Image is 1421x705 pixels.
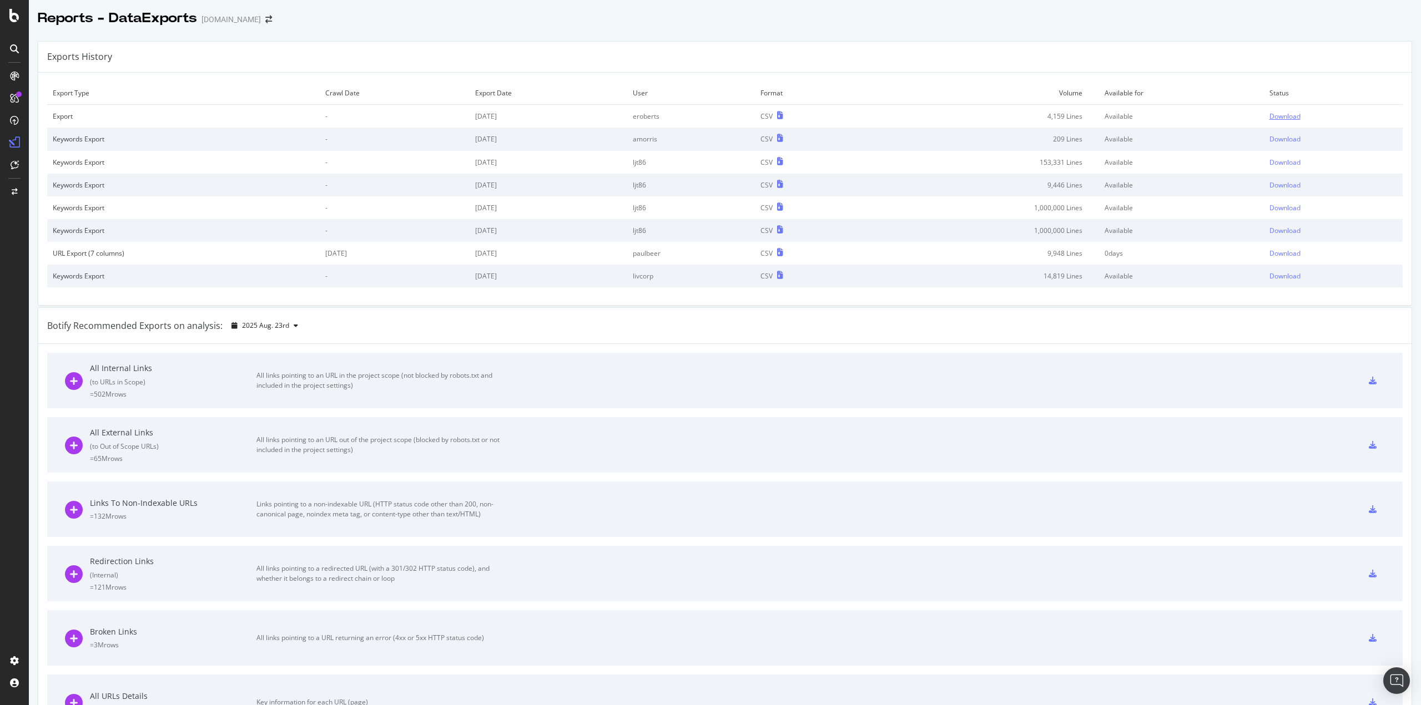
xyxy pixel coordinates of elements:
div: = 65M rows [90,454,256,463]
div: = 121M rows [90,582,256,592]
div: Available [1105,134,1258,144]
td: 209 Lines [866,128,1099,150]
div: All links pointing to an URL in the project scope (not blocked by robots.txt and included in the ... [256,371,506,390]
div: Keywords Export [53,134,314,144]
div: Available [1105,271,1258,281]
div: URL Export (7 columns) [53,248,314,258]
div: Export [53,111,314,121]
td: 153,331 Lines [866,151,1099,174]
td: Export Date [470,82,627,105]
td: Available for [1099,82,1264,105]
a: Download [1269,203,1398,212]
div: = 502M rows [90,389,256,399]
a: Download [1269,271,1398,281]
td: Export Type [47,82,320,105]
div: Download [1269,180,1301,190]
div: Available [1105,111,1258,121]
td: ljt86 [627,196,755,219]
td: [DATE] [470,105,627,128]
td: - [320,151,470,174]
td: [DATE] [470,174,627,196]
div: arrow-right-arrow-left [265,16,272,23]
td: 1,000,000 Lines [866,219,1099,242]
td: User [627,82,755,105]
td: 9,446 Lines [866,174,1099,196]
div: All links pointing to a URL returning an error (4xx or 5xx HTTP status code) [256,633,506,643]
div: Download [1269,134,1301,144]
td: 9,948 Lines [866,242,1099,265]
td: 14,819 Lines [866,265,1099,287]
td: Volume [866,82,1099,105]
div: Download [1269,248,1301,258]
td: - [320,105,470,128]
a: Download [1269,180,1398,190]
div: Keywords Export [53,158,314,167]
td: paulbeer [627,242,755,265]
td: [DATE] [470,151,627,174]
div: All links pointing to an URL out of the project scope (blocked by robots.txt or not included in t... [256,435,506,455]
td: ljt86 [627,219,755,242]
div: Keywords Export [53,180,314,190]
td: [DATE] [320,242,470,265]
div: csv-export [1369,570,1377,577]
td: ljt86 [627,151,755,174]
td: - [320,174,470,196]
td: - [320,196,470,219]
td: ljt86 [627,174,755,196]
div: csv-export [1369,441,1377,449]
div: CSV [760,134,773,144]
div: ( Internal ) [90,570,256,580]
div: All External Links [90,427,256,438]
td: Crawl Date [320,82,470,105]
td: amorris [627,128,755,150]
div: Available [1105,226,1258,235]
td: 1,000,000 Lines [866,196,1099,219]
div: Download [1269,111,1301,121]
td: [DATE] [470,265,627,287]
button: 2025 Aug. 23rd [227,317,303,334]
div: Redirection Links [90,556,256,567]
div: [DOMAIN_NAME] [201,14,261,25]
td: [DATE] [470,219,627,242]
div: Available [1105,180,1258,190]
div: ( to Out of Scope URLs ) [90,442,256,451]
div: Download [1269,158,1301,167]
div: Keywords Export [53,271,314,281]
td: [DATE] [470,242,627,265]
div: Available [1105,203,1258,212]
div: csv-export [1369,634,1377,642]
td: [DATE] [470,196,627,219]
div: Keywords Export [53,203,314,212]
div: CSV [760,158,773,167]
a: Download [1269,134,1398,144]
div: ( to URLs in Scope ) [90,377,256,387]
td: 4,159 Lines [866,105,1099,128]
td: - [320,265,470,287]
div: = 132M rows [90,511,256,521]
a: Download [1269,248,1398,258]
div: csv-export [1369,377,1377,384]
div: CSV [760,203,773,212]
div: Links pointing to a non-indexable URL (HTTP status code other than 200, non-canonical page, noind... [256,499,506,519]
td: - [320,219,470,242]
div: Available [1105,158,1258,167]
div: Links To Non-Indexable URLs [90,498,256,509]
div: CSV [760,111,773,121]
div: Open Intercom Messenger [1383,667,1410,694]
td: eroberts [627,105,755,128]
td: livcorp [627,265,755,287]
td: Format [755,82,866,105]
a: Download [1269,226,1398,235]
div: Download [1269,226,1301,235]
div: Exports History [47,50,112,63]
td: Status [1264,82,1403,105]
div: Download [1269,271,1301,281]
div: All URLs Details [90,691,256,702]
td: - [320,128,470,150]
div: Reports - DataExports [38,9,197,28]
div: csv-export [1369,505,1377,513]
a: Download [1269,158,1398,167]
div: Keywords Export [53,226,314,235]
div: CSV [760,248,773,258]
td: 0 days [1099,242,1264,265]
